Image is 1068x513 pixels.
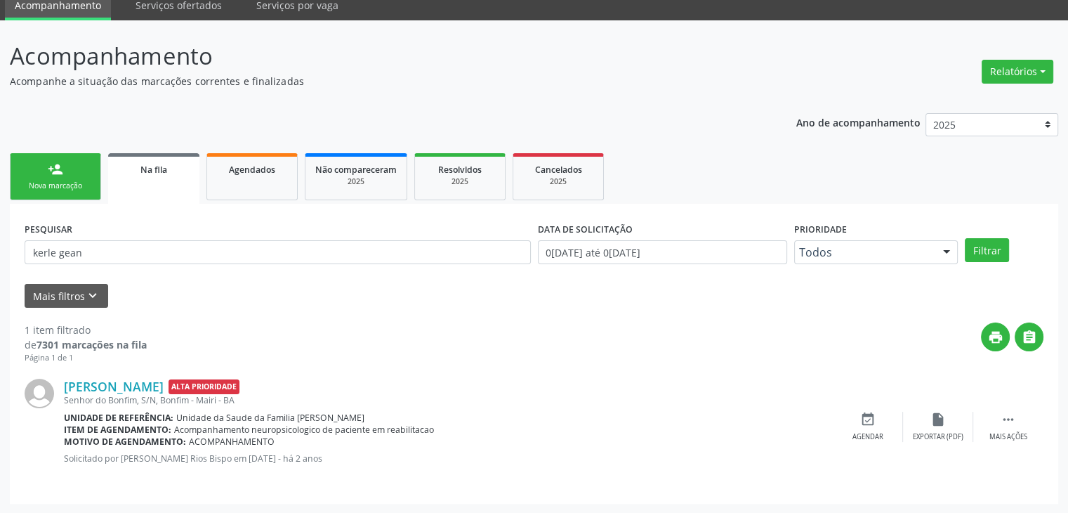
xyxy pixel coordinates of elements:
[1001,412,1016,427] i: 
[315,176,397,187] div: 2025
[48,162,63,177] div: person_add
[538,240,787,264] input: Selecione um intervalo
[64,394,833,406] div: Senhor do Bonfim, S/N, Bonfim - Mairi - BA
[64,412,173,424] b: Unidade de referência:
[25,219,72,240] label: PESQUISAR
[25,323,147,337] div: 1 item filtrado
[64,379,164,394] a: [PERSON_NAME]
[10,74,744,89] p: Acompanhe a situação das marcações correntes e finalizadas
[229,164,275,176] span: Agendados
[799,245,930,259] span: Todos
[538,219,633,240] label: DATA DE SOLICITAÇÃO
[85,288,100,304] i: keyboard_arrow_down
[988,330,1003,345] i: print
[25,337,147,352] div: de
[64,424,171,436] b: Item de agendamento:
[930,412,946,427] i: insert_drive_file
[25,352,147,364] div: Página 1 de 1
[176,412,364,424] span: Unidade da Saude da Familia [PERSON_NAME]
[64,436,186,448] b: Motivo de agendamento:
[794,219,847,240] label: Prioridade
[315,164,397,176] span: Não compareceram
[25,284,108,309] button: Mais filtroskeyboard_arrow_down
[20,181,91,191] div: Nova marcação
[1015,323,1043,351] button: 
[169,379,239,394] span: Alta Prioridade
[189,436,275,448] span: ACOMPANHAMENTO
[25,379,54,408] img: img
[174,424,434,436] span: Acompanhamento neuropsicologico de paciente em reabilitacao
[852,432,883,442] div: Agendar
[981,323,1010,351] button: print
[25,240,531,264] input: Nome, CNS
[425,176,495,187] div: 2025
[37,338,147,351] strong: 7301 marcações na fila
[1022,330,1037,345] i: 
[140,164,167,176] span: Na fila
[913,432,963,442] div: Exportar (PDF)
[860,412,876,427] i: event_available
[982,60,1053,84] button: Relatórios
[965,238,1009,262] button: Filtrar
[10,39,744,74] p: Acompanhamento
[796,113,921,131] p: Ano de acompanhamento
[989,432,1027,442] div: Mais ações
[523,176,593,187] div: 2025
[64,453,833,465] p: Solicitado por [PERSON_NAME] Rios Bispo em [DATE] - há 2 anos
[535,164,582,176] span: Cancelados
[438,164,482,176] span: Resolvidos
